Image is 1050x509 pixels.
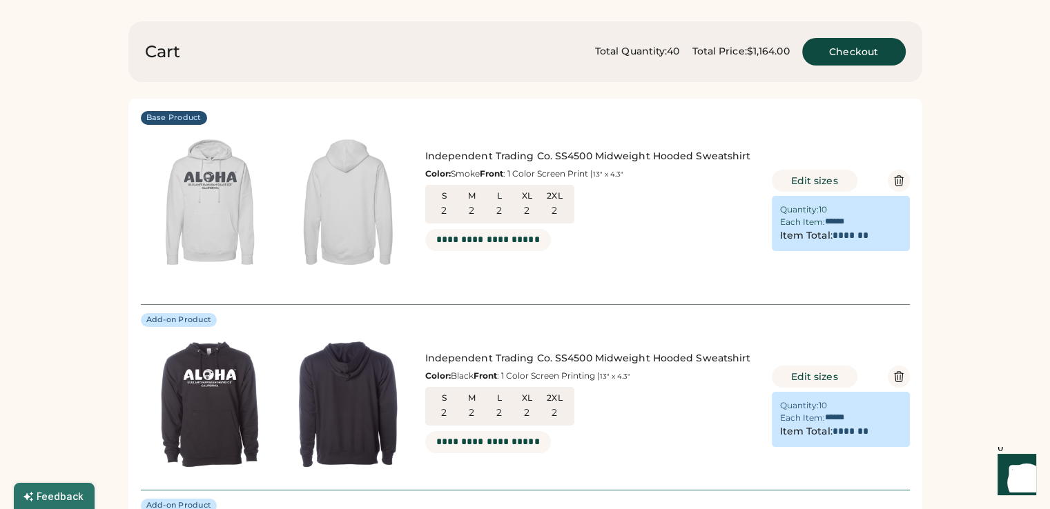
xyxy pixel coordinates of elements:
div: S [434,392,456,403]
div: Independent Trading Co. SS4500 Midweight Hooded Sweatshirt [425,150,759,163]
div: M [461,190,483,201]
div: Cart [145,41,180,63]
div: Each Item: [780,217,825,228]
iframe: Front Chat [984,447,1044,506]
strong: Front [474,370,497,381]
div: Base Product [146,112,202,123]
img: generate-image [279,335,417,473]
div: $1,164.00 [747,45,790,59]
div: 2 [552,406,557,420]
div: 2 [469,406,474,420]
div: 10 [819,204,827,215]
button: Delete [888,366,910,388]
div: Black : 1 Color Screen Printing | [425,370,759,381]
strong: Color: [425,370,451,381]
div: 2 [441,204,447,218]
div: XL [516,392,538,403]
img: generate-image [141,133,279,271]
div: Item Total: [780,425,833,439]
strong: Color: [425,168,451,179]
div: L [489,190,511,201]
strong: Front [480,168,503,179]
div: 2 [524,406,529,420]
div: 2 [441,406,447,420]
div: 2 [469,204,474,218]
div: Add-on Product [146,315,212,326]
div: Smoke : 1 Color Screen Print | [425,168,759,179]
font: 13" x 4.3" [593,170,623,179]
div: 2 [496,204,502,218]
button: Delete [888,170,910,192]
div: Item Total: [780,229,833,243]
div: 2 [552,204,557,218]
img: generate-image [141,335,279,473]
div: Quantity: [780,400,819,411]
div: S [434,190,456,201]
div: 40 [667,45,679,59]
font: 13" x 4.3" [600,372,630,381]
div: 2 [496,406,502,420]
div: Total Quantity: [595,45,668,59]
div: M [461,392,483,403]
div: 2XL [544,392,566,403]
div: Each Item: [780,412,825,423]
div: 10 [819,400,827,411]
div: Independent Trading Co. SS4500 Midweight Hooded Sweatshirt [425,352,759,366]
div: XL [516,190,538,201]
div: Total Price: [692,45,746,59]
button: Checkout [802,38,906,66]
div: L [489,392,511,403]
img: generate-image [279,133,417,271]
button: Edit sizes [772,366,857,388]
div: 2 [524,204,529,218]
button: Edit sizes [772,170,857,192]
div: Quantity: [780,204,819,215]
div: 2XL [544,190,566,201]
